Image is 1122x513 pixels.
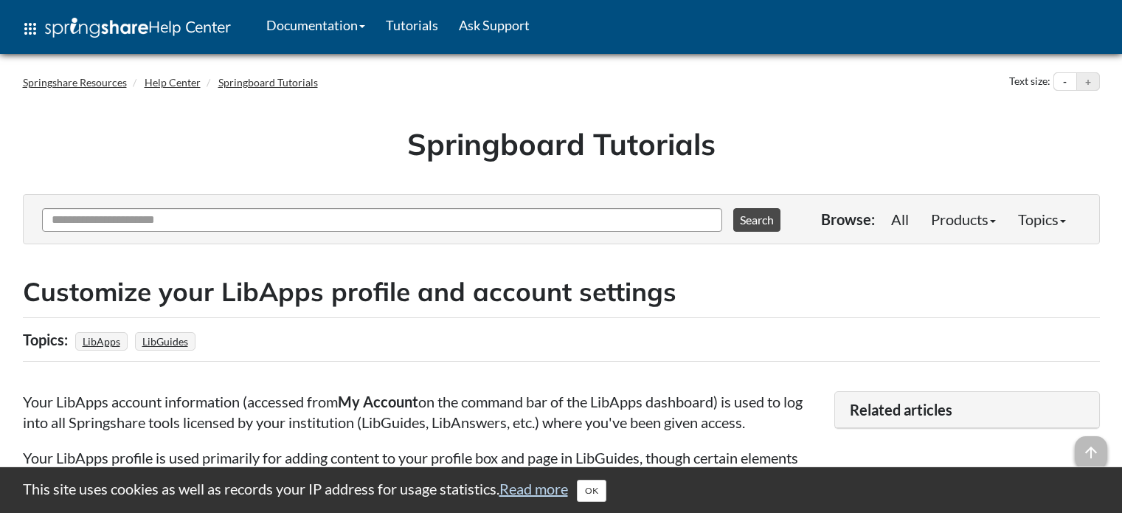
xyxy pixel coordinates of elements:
p: Your LibApps profile is used primarily for adding content to your profile box and page in LibGuid... [23,447,820,509]
span: apps [21,20,39,38]
button: Decrease text size [1054,73,1076,91]
h1: Springboard Tutorials [34,123,1089,165]
a: Springshare Resources [23,76,127,89]
a: apps Help Center [11,7,241,51]
div: Topics: [23,326,72,354]
span: Related articles [850,401,952,419]
a: All [880,204,920,234]
h2: Customize your LibApps profile and account settings [23,274,1100,310]
a: Help Center [145,76,201,89]
button: Close [577,480,606,502]
a: arrow_upward [1075,438,1107,455]
a: Topics [1007,204,1077,234]
a: Ask Support [449,7,540,44]
a: Read more [499,480,568,497]
a: Tutorials [375,7,449,44]
div: Text size: [1006,72,1053,92]
a: LibGuides [140,331,190,352]
p: Browse: [821,209,875,230]
span: arrow_upward [1075,436,1107,469]
a: Springboard Tutorials [218,76,318,89]
span: Help Center [148,17,231,36]
a: Products [920,204,1007,234]
img: Springshare [45,18,148,38]
p: Your LibApps account information (accessed from on the command bar of the LibApps dashboard) is u... [23,391,820,433]
button: Increase text size [1077,73,1099,91]
strong: My Account [338,393,418,410]
button: Search [733,208,780,232]
div: This site uses cookies as well as records your IP address for usage statistics. [8,478,1115,502]
a: LibApps [80,331,122,352]
a: Documentation [256,7,375,44]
